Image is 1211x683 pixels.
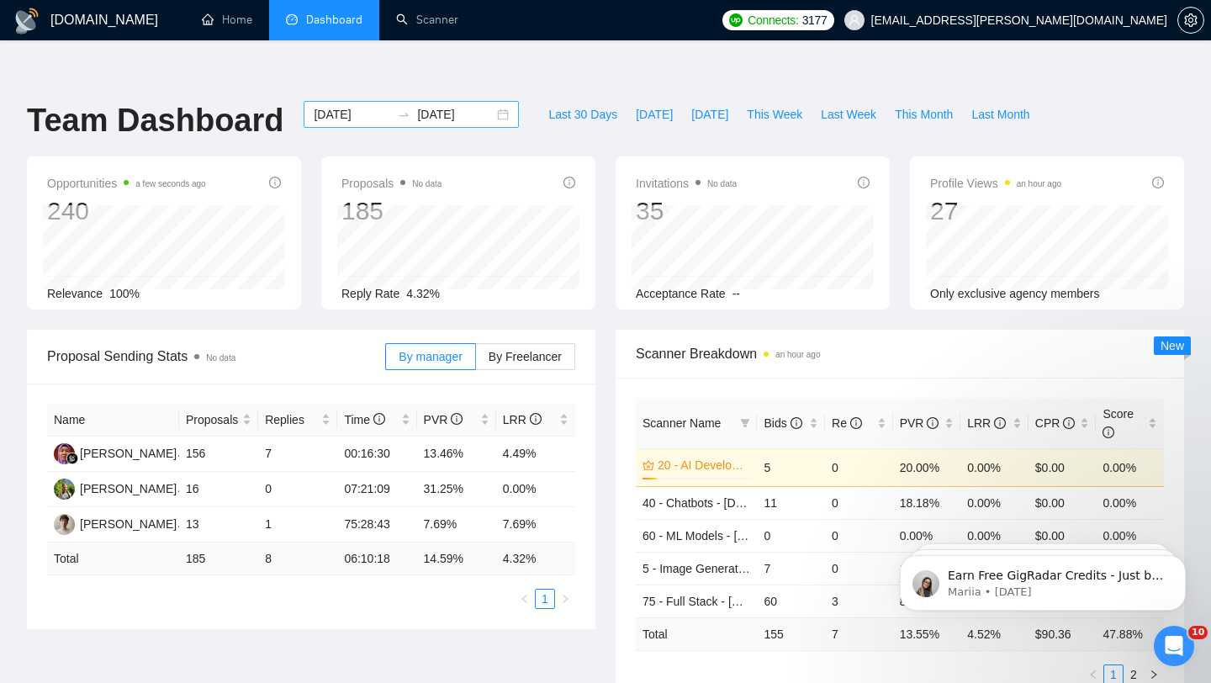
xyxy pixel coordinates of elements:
span: Last Week [821,105,876,124]
span: crown [643,459,654,471]
div: 240 [47,195,206,227]
span: LRR [967,416,1006,430]
span: CPR [1035,416,1075,430]
span: No data [206,353,235,363]
span: Last Month [971,105,1029,124]
button: This Week [738,101,812,128]
span: Score [1103,407,1134,439]
a: 1 [536,590,554,608]
td: 0 [825,552,893,585]
td: 20.00% [893,448,961,486]
div: [PERSON_NAME] [80,444,177,463]
a: setting [1177,13,1204,27]
span: info-circle [858,177,870,188]
span: Proposal Sending Stats [47,346,385,367]
th: Replies [258,404,337,437]
span: info-circle [1063,417,1075,429]
a: 75 - Full Stack - [DATE] [643,595,765,608]
td: 0 [757,519,825,552]
a: MK[PERSON_NAME] [54,481,177,495]
td: 155 [757,617,825,650]
td: Total [636,617,757,650]
span: left [1088,670,1098,680]
div: 27 [930,195,1061,227]
div: 185 [341,195,442,227]
span: info-circle [451,413,463,425]
td: 13 [179,507,258,543]
img: OH [54,514,75,535]
span: info-circle [1152,177,1164,188]
span: to [397,108,410,121]
span: filter [737,410,754,436]
span: No data [412,179,442,188]
td: 31.25% [417,472,496,507]
td: 4.32 % [496,543,575,575]
span: Last 30 Days [548,105,617,124]
span: Invitations [636,173,737,193]
span: info-circle [373,413,385,425]
span: Proposals [341,173,442,193]
span: dashboard [286,13,298,25]
span: Replies [265,410,318,429]
th: Proposals [179,404,258,437]
span: Re [832,416,862,430]
td: 8 [258,543,337,575]
span: By Freelancer [489,350,562,363]
button: [DATE] [627,101,682,128]
input: Start date [314,105,390,124]
button: right [555,589,575,609]
td: 3 [825,585,893,617]
td: 00:16:30 [337,437,416,472]
li: Next Page [555,589,575,609]
span: By manager [399,350,462,363]
span: right [1149,670,1159,680]
td: 16 [179,472,258,507]
input: End date [417,105,494,124]
span: LRR [503,413,542,426]
td: $0.00 [1029,448,1097,486]
span: user [849,14,860,26]
time: a few seconds ago [135,179,205,188]
a: 5 - Image Generative AI - [DATE] [643,562,814,575]
td: 1 [258,507,337,543]
td: 06:10:18 [337,543,416,575]
span: Bids [764,416,801,430]
button: Last Month [962,101,1039,128]
button: Last Week [812,101,886,128]
span: Dashboard [306,13,362,27]
td: 156 [179,437,258,472]
a: 20 - AI Developer - [DATE] [658,456,747,474]
td: 0 [825,486,893,519]
span: Relevance [47,287,103,300]
td: 75:28:43 [337,507,416,543]
span: info-circle [530,413,542,425]
img: SM [54,443,75,464]
span: info-circle [563,177,575,188]
span: This Month [895,105,953,124]
span: Scanner Name [643,416,721,430]
div: 35 [636,195,737,227]
span: info-circle [1103,426,1114,438]
span: left [520,594,530,604]
td: 4.49% [496,437,575,472]
span: right [560,594,570,604]
a: homeHome [202,13,252,27]
div: [PERSON_NAME] [80,515,177,533]
span: info-circle [994,417,1006,429]
iframe: Intercom notifications message [875,520,1211,638]
th: Name [47,404,179,437]
span: 10 [1188,626,1208,639]
td: 0.00% [496,472,575,507]
td: Total [47,543,179,575]
span: Profile Views [930,173,1061,193]
span: 4.32% [406,287,440,300]
img: logo [13,8,40,34]
span: Opportunities [47,173,206,193]
td: $0.00 [1029,486,1097,519]
button: left [515,589,535,609]
a: searchScanner [396,13,458,27]
td: 0.00% [1096,486,1164,519]
td: 0.00% [1096,448,1164,486]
